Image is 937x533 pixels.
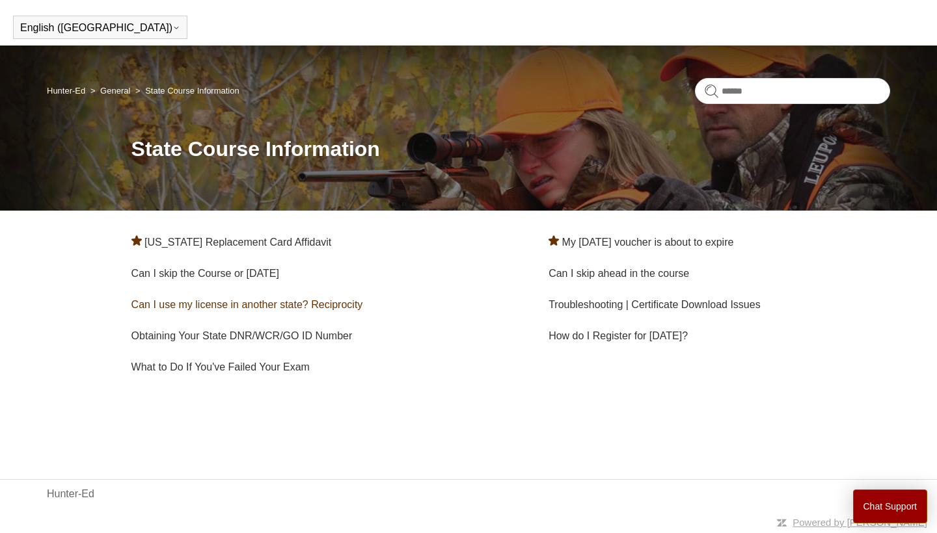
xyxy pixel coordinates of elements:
a: Powered by [PERSON_NAME] [793,517,927,528]
svg: Promoted article [131,235,142,246]
a: Obtaining Your State DNR/WCR/GO ID Number [131,330,353,341]
li: Hunter-Ed [47,86,88,96]
svg: Promoted article [549,235,559,246]
h1: State Course Information [131,133,890,164]
a: Can I skip ahead in the course [549,268,689,279]
a: Hunter-Ed [47,486,94,502]
a: Can I use my license in another state? Reciprocity [131,299,363,310]
a: Hunter-Ed [47,86,85,96]
a: What to Do If You've Failed Your Exam [131,361,310,372]
li: State Course Information [133,86,239,96]
a: Can I skip the Course or [DATE] [131,268,279,279]
button: English ([GEOGRAPHIC_DATA]) [20,22,180,34]
a: My [DATE] voucher is about to expire [562,237,734,248]
input: Search [695,78,890,104]
a: Troubleshooting | Certificate Download Issues [549,299,761,310]
a: How do I Register for [DATE]? [549,330,688,341]
li: General [88,86,133,96]
a: General [100,86,130,96]
a: State Course Information [145,86,239,96]
a: [US_STATE] Replacement Card Affidavit [144,237,331,248]
button: Chat Support [853,489,928,523]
